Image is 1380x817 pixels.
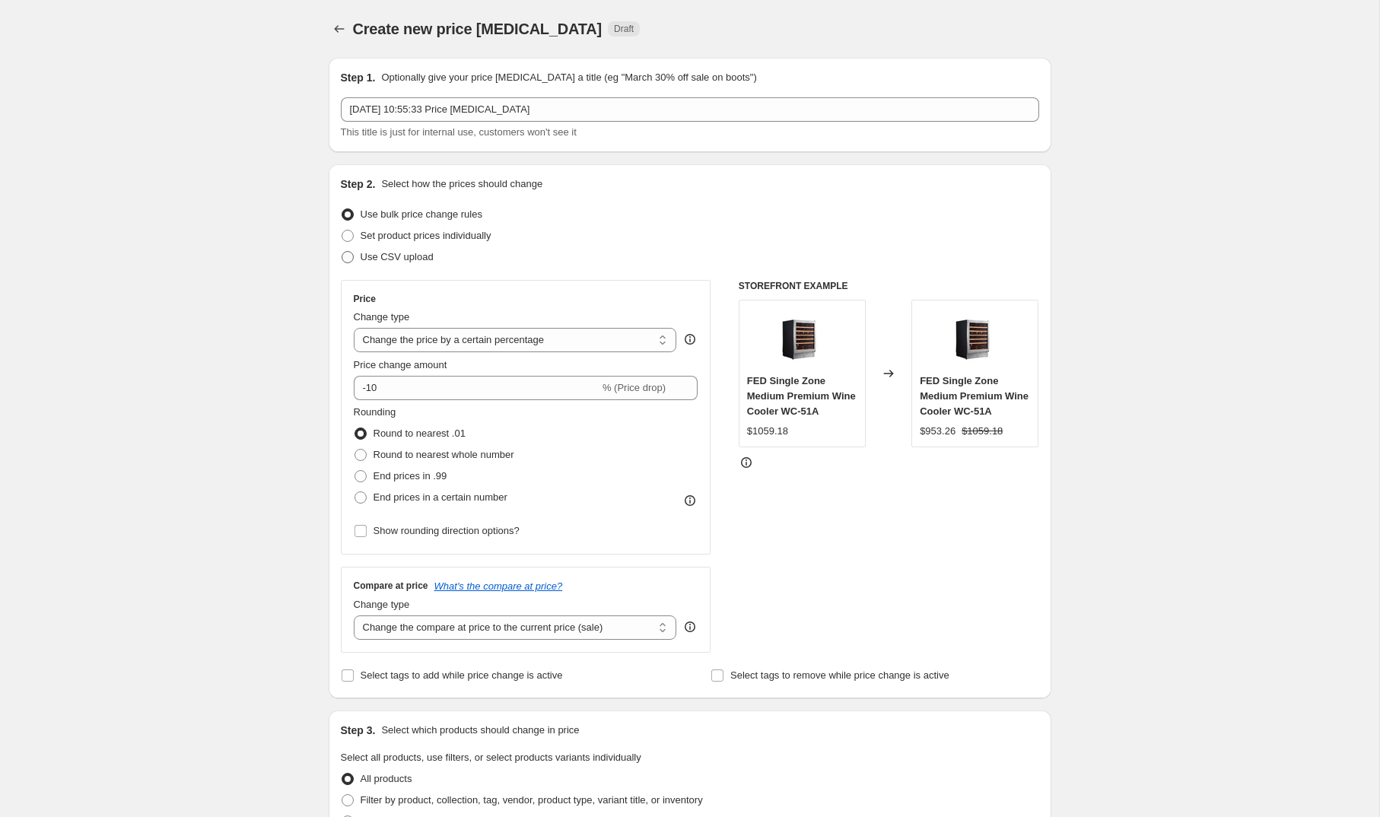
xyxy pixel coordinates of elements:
[945,308,1006,369] img: wc-15a_F.E.D_Single_Zone_Medium_Premium_Wine_Cooler_WC-51A_80x.jpg
[341,97,1039,122] input: 30% off holiday sale
[361,773,412,784] span: All products
[374,470,447,482] span: End prices in .99
[361,251,434,262] span: Use CSV upload
[682,332,698,347] div: help
[341,176,376,192] h2: Step 2.
[353,21,603,37] span: Create new price [MEDICAL_DATA]
[329,18,350,40] button: Price change jobs
[920,424,956,439] div: $953.26
[381,70,756,85] p: Optionally give your price [MEDICAL_DATA] a title (eg "March 30% off sale on boots")
[374,525,520,536] span: Show rounding direction options?
[374,428,466,439] span: Round to nearest .01
[361,669,563,681] span: Select tags to add while price change is active
[354,406,396,418] span: Rounding
[374,491,507,503] span: End prices in a certain number
[962,424,1003,439] strike: $1059.18
[341,752,641,763] span: Select all products, use filters, or select products variants individually
[354,599,410,610] span: Change type
[374,449,514,460] span: Round to nearest whole number
[747,375,856,417] span: FED Single Zone Medium Premium Wine Cooler WC-51A
[361,794,703,806] span: Filter by product, collection, tag, vendor, product type, variant title, or inventory
[361,208,482,220] span: Use bulk price change rules
[771,308,832,369] img: wc-15a_F.E.D_Single_Zone_Medium_Premium_Wine_Cooler_WC-51A_80x.jpg
[361,230,491,241] span: Set product prices individually
[341,70,376,85] h2: Step 1.
[354,359,447,370] span: Price change amount
[739,280,1039,292] h6: STOREFRONT EXAMPLE
[354,311,410,323] span: Change type
[614,23,634,35] span: Draft
[603,382,666,393] span: % (Price drop)
[682,619,698,634] div: help
[730,669,949,681] span: Select tags to remove while price change is active
[354,580,428,592] h3: Compare at price
[434,580,563,592] button: What's the compare at price?
[354,293,376,305] h3: Price
[354,376,599,400] input: -15
[381,723,579,738] p: Select which products should change in price
[747,424,788,439] div: $1059.18
[341,723,376,738] h2: Step 3.
[381,176,542,192] p: Select how the prices should change
[341,126,577,138] span: This title is just for internal use, customers won't see it
[920,375,1029,417] span: FED Single Zone Medium Premium Wine Cooler WC-51A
